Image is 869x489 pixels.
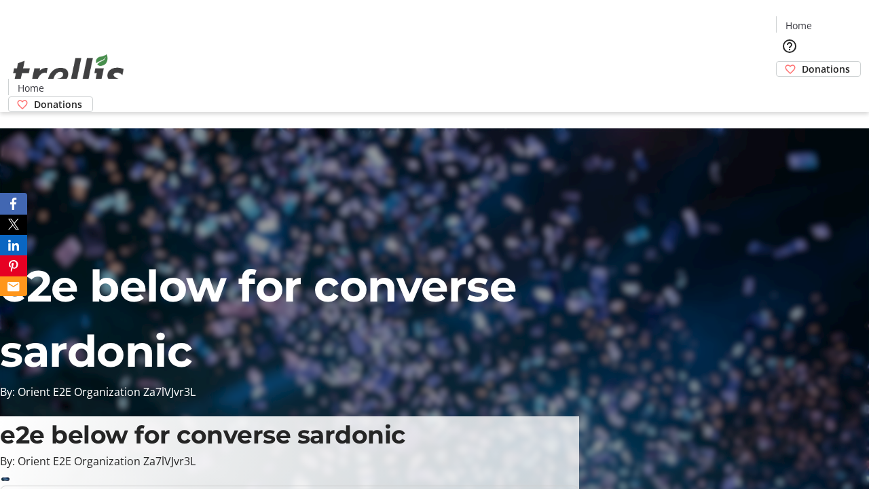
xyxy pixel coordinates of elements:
a: Donations [8,96,93,112]
span: Home [18,81,44,95]
span: Home [785,18,812,33]
a: Home [777,18,820,33]
span: Donations [802,62,850,76]
a: Donations [776,61,861,77]
img: Orient E2E Organization Za7lVJvr3L's Logo [8,39,129,107]
span: Donations [34,97,82,111]
button: Help [776,33,803,60]
a: Home [9,81,52,95]
button: Cart [776,77,803,104]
